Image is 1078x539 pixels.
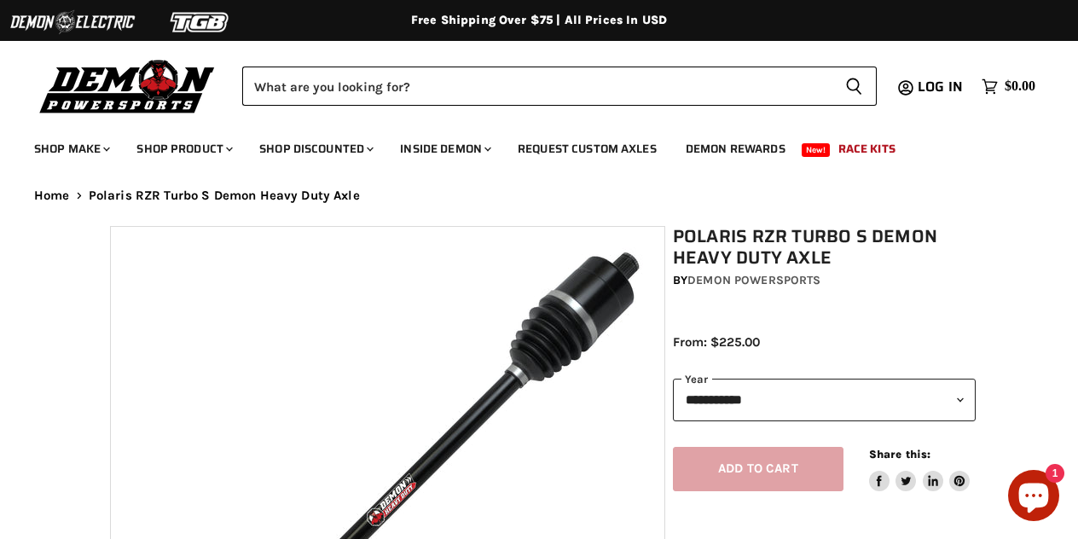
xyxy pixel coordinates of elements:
[34,188,70,203] a: Home
[21,131,120,166] a: Shop Make
[673,226,976,269] h1: Polaris RZR Turbo S Demon Heavy Duty Axle
[34,55,221,116] img: Demon Powersports
[246,131,384,166] a: Shop Discounted
[505,131,669,166] a: Request Custom Axles
[1003,470,1064,525] inbox-online-store-chat: Shopify online store chat
[802,143,831,157] span: New!
[673,334,760,350] span: From: $225.00
[869,448,930,461] span: Share this:
[687,273,820,287] a: Demon Powersports
[387,131,501,166] a: Inside Demon
[910,79,973,95] a: Log in
[21,125,1031,166] ul: Main menu
[673,271,976,290] div: by
[869,447,971,492] aside: Share this:
[89,188,360,203] span: Polaris RZR Turbo S Demon Heavy Duty Axle
[1005,78,1035,95] span: $0.00
[918,76,963,97] span: Log in
[242,67,832,106] input: Search
[832,67,877,106] button: Search
[9,6,136,38] img: Demon Electric Logo 2
[242,67,877,106] form: Product
[973,74,1044,99] a: $0.00
[826,131,908,166] a: Race Kits
[136,6,264,38] img: TGB Logo 2
[673,131,798,166] a: Demon Rewards
[124,131,243,166] a: Shop Product
[673,379,976,420] select: year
